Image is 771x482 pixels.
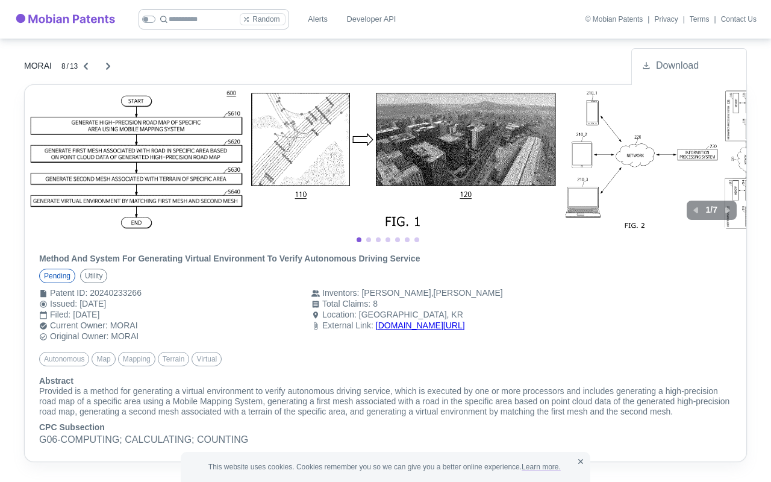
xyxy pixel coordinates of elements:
a: [PERSON_NAME] [361,288,431,298]
a: MORAI [24,51,52,81]
p: Provided is a method for generating a virtual environment to verify autonomous driving service, w... [39,386,732,417]
span: autonomous [40,354,89,365]
span: Download [656,58,699,73]
div: 20240233266 [90,288,292,298]
img: US20240233266A9-20240711-D00000.png [30,90,243,230]
h6: Abstract [39,376,732,386]
a: Contact Us [721,16,757,23]
div: [DATE] [73,310,292,320]
a: MORAI [110,321,138,330]
a: [DOMAIN_NAME][URL] [376,321,465,330]
button: Random [240,13,285,25]
a: Privacy [654,16,678,23]
div: Original Owner : [50,331,108,342]
div: Issued : [50,299,77,310]
div: Patent ID : [50,288,87,299]
div: Inventors : [322,288,359,299]
div: Current Owner : [50,321,108,331]
div: autonomous [39,352,89,366]
span: mapping [119,354,155,365]
span: terrain [158,354,189,365]
div: © Mobian Patents [585,16,643,23]
h6: 1 / 7 [706,205,717,215]
div: | [683,14,685,25]
a: Learn more. [522,463,561,471]
a: Alerts [299,8,337,30]
div: terrain [158,352,190,366]
span: map [92,354,114,365]
h6: Method And System For Generating Virtual Environment To Verify Autonomous Driving Service [39,254,732,264]
div: [GEOGRAPHIC_DATA], KR [359,310,564,320]
div: 13 [70,63,78,70]
div: Location : [322,310,357,321]
h6: CPC Subsection [39,422,732,433]
div: map [92,352,115,366]
div: External Link : [322,321,373,331]
div: / [67,63,69,70]
p: G06 - COMPUTING; CALCULATING; COUNTING [39,433,732,447]
a: Terms [690,16,710,23]
a: [PERSON_NAME] [434,288,503,298]
img: US20240233266A9-20240711-D00002.png [564,90,719,230]
div: , [361,288,564,298]
div: | [648,14,649,25]
div: mapping [118,352,155,366]
span: This website uses cookies. Cookies remember you so we can give you a better online experience. [208,462,563,472]
div: 8 [61,63,66,70]
div: Filed : [50,310,70,321]
img: US20240233266A9-20240711-D00001.png [248,90,559,230]
div: Total Claims : [322,299,370,310]
div: virtual [192,352,222,366]
div: [DATE] [80,299,292,309]
a: Developer API [342,8,401,30]
span: virtual [192,354,221,365]
div: | [714,14,716,25]
div: 8 [373,299,564,309]
a: Download [641,58,746,73]
a: MORAI [111,331,139,341]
